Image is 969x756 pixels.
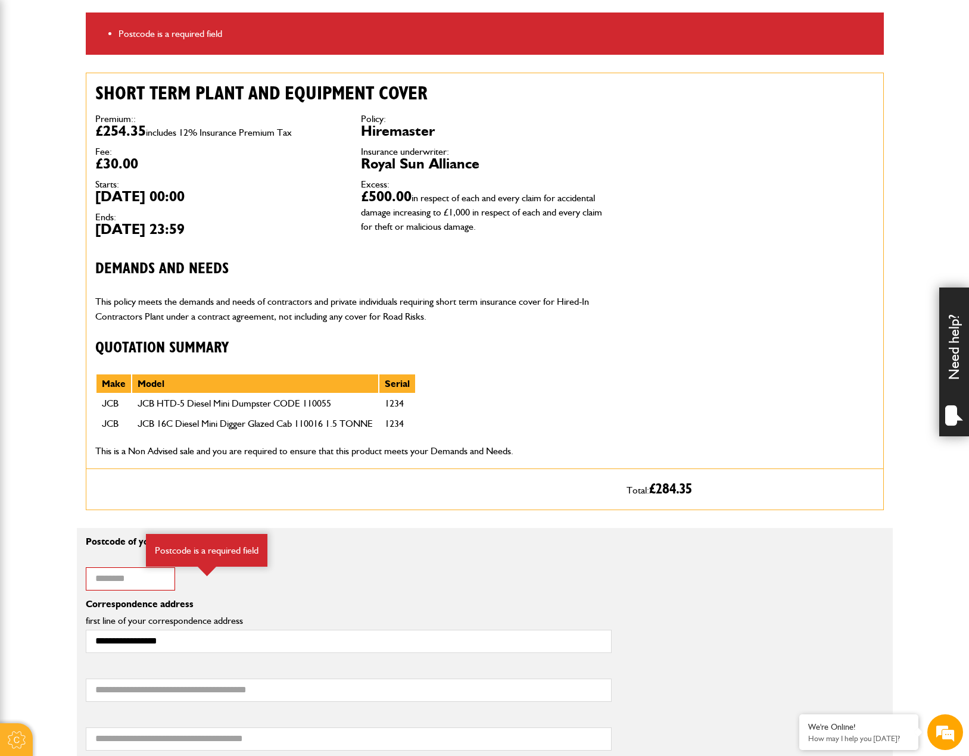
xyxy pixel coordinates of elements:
dt: Premium:: [95,114,343,124]
td: JCB HTD-5 Diesel Mini Dumpster CODE 110055 [132,393,379,414]
th: Model [132,374,379,394]
dd: [DATE] 23:59 [95,222,343,236]
p: How may I help you today? [808,734,909,743]
td: 1234 [379,414,416,434]
dd: [DATE] 00:00 [95,189,343,204]
span: includes 12% Insurance Premium Tax [146,127,292,138]
div: We're Online! [808,722,909,732]
td: JCB 16C Diesel Mini Digger Glazed Cab 110016 1.5 TONNE [132,414,379,434]
h3: Quotation Summary [95,339,609,358]
div: Need help? [939,288,969,436]
dd: £500.00 [361,189,609,232]
dt: Fee: [95,147,343,157]
td: JCB [96,414,132,434]
dd: £30.00 [95,157,343,171]
p: Total: [627,478,874,501]
dt: Ends: [95,213,343,222]
th: Make [96,374,132,394]
th: Serial [379,374,416,394]
span: in respect of each and every claim for accidental damage increasing to £1,000 in respect of each ... [361,192,602,232]
td: 1234 [379,393,416,414]
dt: Excess: [361,180,609,189]
dd: Hiremaster [361,124,609,138]
p: Correspondence address [86,599,612,609]
li: Postcode is a required field [119,26,875,42]
dt: Policy: [361,114,609,124]
h2: Short term plant and equipment cover [95,82,609,105]
dt: Starts: [95,180,343,189]
div: Postcode is a required field [146,534,267,567]
td: JCB [96,393,132,414]
span: 284.35 [656,482,692,496]
label: first line of your correspondence address [86,616,612,626]
span: £ [649,482,692,496]
h3: Demands and needs [95,260,609,279]
dt: Insurance underwriter: [361,147,609,157]
p: Postcode of your correspondence address [86,537,612,546]
p: This policy meets the demands and needs of contractors and private individuals requiring short te... [95,294,609,324]
dd: £254.35 [95,124,343,138]
dd: Royal Sun Alliance [361,157,609,171]
p: This is a Non Advised sale and you are required to ensure that this product meets your Demands an... [95,443,609,459]
img: error-box-arrow.svg [198,567,216,576]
